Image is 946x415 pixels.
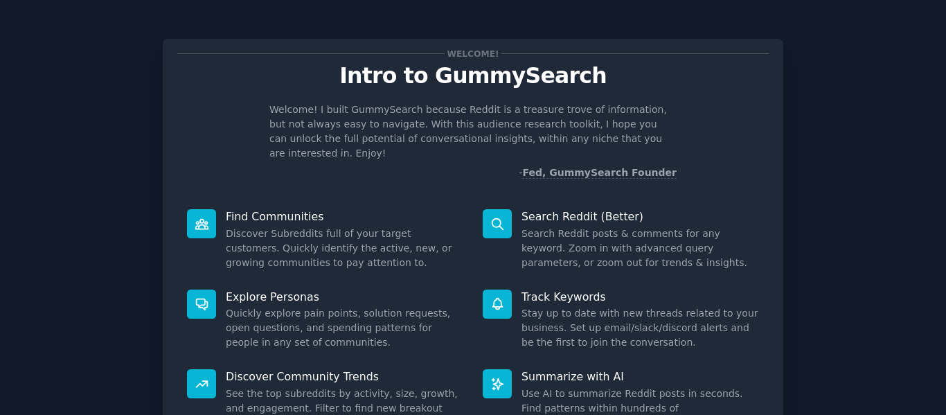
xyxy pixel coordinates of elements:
p: Search Reddit (Better) [521,209,759,224]
div: - [519,166,677,180]
p: Discover Community Trends [226,369,463,384]
dd: Search Reddit posts & comments for any keyword. Zoom in with advanced query parameters, or zoom o... [521,227,759,270]
p: Welcome! I built GummySearch because Reddit is a treasure trove of information, but not always ea... [269,103,677,161]
p: Track Keywords [521,290,759,304]
p: Explore Personas [226,290,463,304]
p: Summarize with AI [521,369,759,384]
p: Find Communities [226,209,463,224]
dd: Stay up to date with new threads related to your business. Set up email/slack/discord alerts and ... [521,306,759,350]
dd: Quickly explore pain points, solution requests, open questions, and spending patterns for people ... [226,306,463,350]
p: Intro to GummySearch [177,64,769,88]
span: Welcome! [445,46,501,61]
dd: Discover Subreddits full of your target customers. Quickly identify the active, new, or growing c... [226,227,463,270]
a: Fed, GummySearch Founder [522,167,677,179]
